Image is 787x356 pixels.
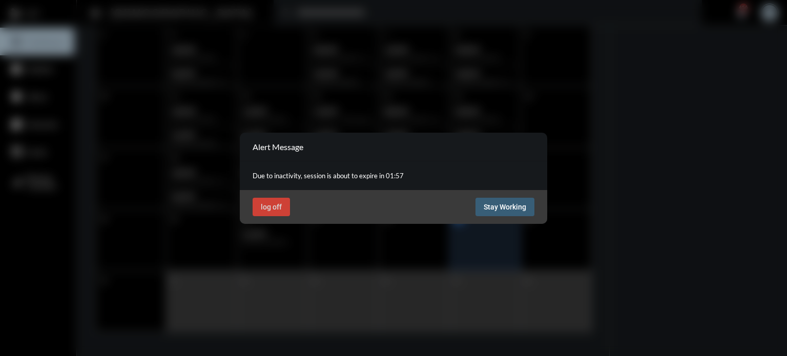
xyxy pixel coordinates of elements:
[253,142,303,152] h2: Alert Message
[475,198,534,216] button: Stay Working
[253,172,534,180] p: Due to inactivity, session is about to expire in 01:57
[484,203,526,211] span: Stay Working
[253,198,290,216] button: log off
[261,203,282,211] span: log off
